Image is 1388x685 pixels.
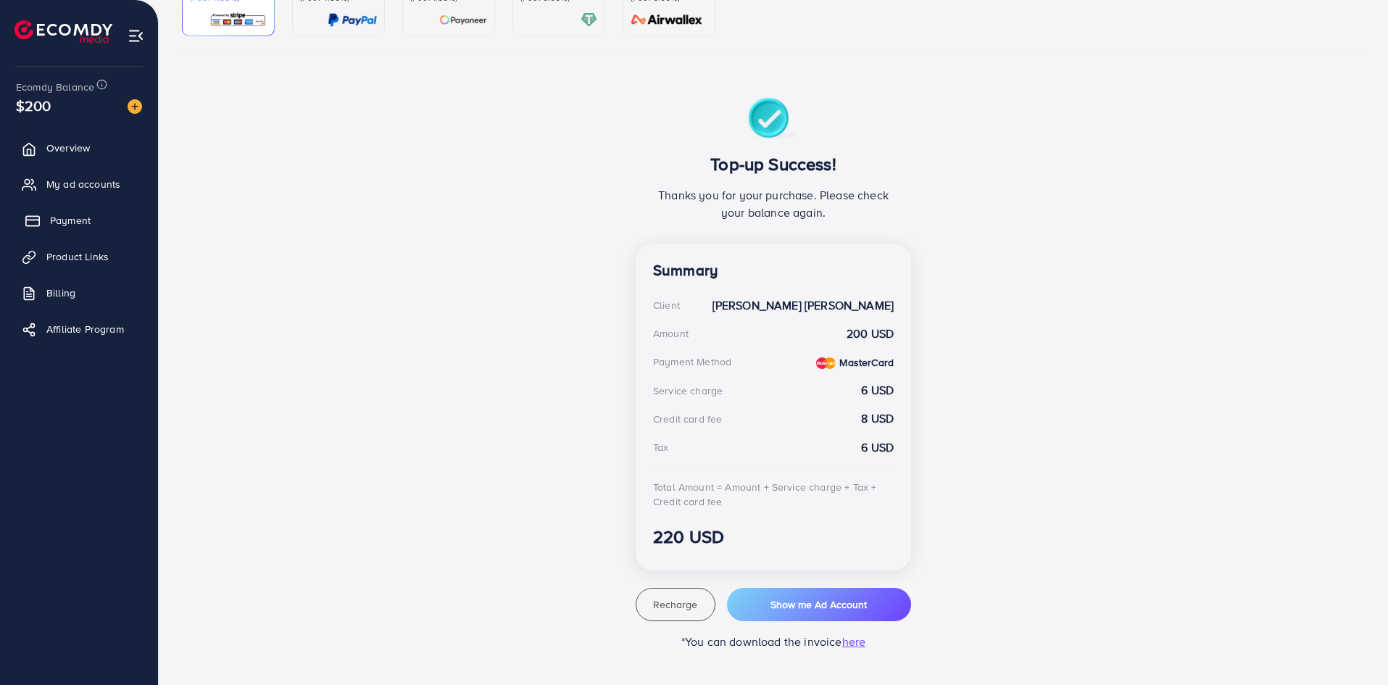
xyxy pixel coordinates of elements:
[861,439,894,456] strong: 6 USD
[1326,620,1377,674] iframe: Chat
[14,20,112,43] img: logo
[209,12,267,28] img: card
[11,133,147,162] a: Overview
[50,213,91,228] span: Payment
[653,440,668,454] div: Tax
[816,357,836,369] img: credit
[11,278,147,307] a: Billing
[770,597,867,612] span: Show me Ad Account
[636,633,911,650] p: *You can download the invoice
[861,410,894,427] strong: 8 USD
[653,383,723,398] div: Service charge
[46,249,109,264] span: Product Links
[46,141,90,155] span: Overview
[861,382,894,399] strong: 6 USD
[16,80,94,94] span: Ecomdy Balance
[14,90,54,122] span: $200
[128,99,142,114] img: image
[581,12,597,28] img: card
[328,12,377,28] img: card
[653,354,731,369] div: Payment Method
[11,315,147,344] a: Affiliate Program
[439,12,487,28] img: card
[839,355,894,370] strong: MasterCard
[653,480,894,510] div: Total Amount = Amount + Service charge + Tax + Credit card fee
[46,177,120,191] span: My ad accounts
[636,588,715,621] button: Recharge
[653,526,894,547] h3: 220 USD
[46,322,124,336] span: Affiliate Program
[11,206,147,235] a: Payment
[653,298,680,312] div: Client
[128,28,144,44] img: menu
[653,186,894,221] p: Thanks you for your purchase. Please check your balance again.
[653,326,689,341] div: Amount
[748,98,799,142] img: success
[653,597,697,612] span: Recharge
[626,12,707,28] img: card
[842,634,866,649] span: here
[653,262,894,280] h4: Summary
[712,297,894,314] strong: [PERSON_NAME] [PERSON_NAME]
[653,412,722,426] div: Credit card fee
[11,242,147,271] a: Product Links
[653,154,894,175] h3: Top-up Success!
[727,588,911,621] button: Show me Ad Account
[11,170,147,199] a: My ad accounts
[847,325,894,342] strong: 200 USD
[46,286,75,300] span: Billing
